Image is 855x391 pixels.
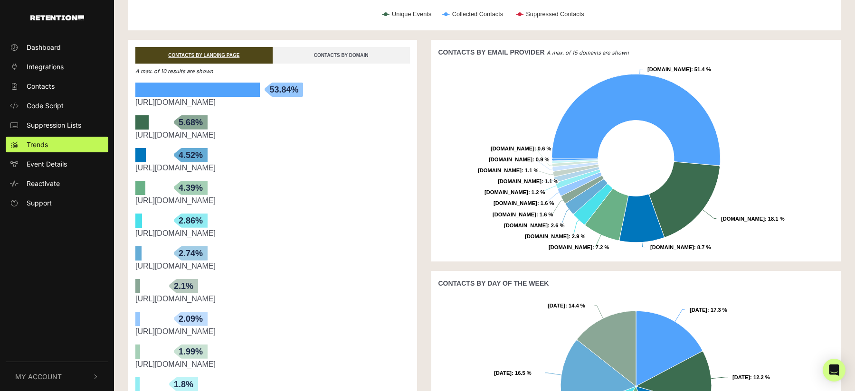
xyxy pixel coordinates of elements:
span: Event Details [27,159,67,169]
div: https://turleytalksinsidertrading.com/registration/ [135,293,410,305]
div: https://stealthmodeinvesting.com/5special/ [135,359,410,370]
a: [URL][DOMAIN_NAME] [135,360,216,368]
a: [URL][DOMAIN_NAME] [135,98,216,106]
a: [URL][DOMAIN_NAME] [135,327,216,335]
tspan: [DOMAIN_NAME] [484,189,528,195]
a: Dashboard [6,39,108,55]
span: 2.74% [174,246,208,261]
a: [URL][DOMAIN_NAME] [135,295,216,303]
div: https://stealthmodeinvesting.com/dday-holiday/ [135,261,410,272]
em: A max. of 15 domains are shown [547,49,629,56]
text: : 17.3 % [690,307,727,313]
a: Event Details [6,156,108,172]
text: : 1.1 % [498,178,558,184]
text: : 51.4 % [647,66,711,72]
div: https://stealthmodeinvesting.com/nuclear-network/ [135,130,410,141]
text: : 2.6 % [504,223,564,228]
text: : 14.4 % [548,303,585,308]
tspan: [DOMAIN_NAME] [721,216,765,222]
a: CONTACTS BY LANDING PAGE [135,47,273,64]
a: CONTACTS BY DOMAIN [273,47,410,64]
span: Code Script [27,101,64,111]
span: Trends [27,140,48,149]
a: Contacts [6,78,108,94]
a: Integrations [6,59,108,74]
tspan: [DOMAIN_NAME] [478,168,522,173]
div: Open Intercom Messenger [823,359,845,382]
tspan: [DATE] [690,307,707,313]
text: : 16.5 % [494,370,532,376]
a: [URL][DOMAIN_NAME] [135,196,216,205]
tspan: [DATE] [494,370,512,376]
span: Reactivate [27,178,60,188]
button: My Account [6,362,108,391]
tspan: [DATE] [548,303,565,308]
a: [URL][DOMAIN_NAME] [135,229,216,237]
tspan: [DOMAIN_NAME] [525,233,569,239]
tspan: [DOMAIN_NAME] [650,244,694,250]
div: https://pro.stealthmodeinvesting.com/ [135,162,410,174]
text: : 1.1 % [478,168,538,173]
text: : 18.1 % [721,216,785,222]
span: Support [27,198,52,208]
span: My Account [15,372,62,382]
tspan: [DATE] [732,374,750,380]
text: : 1.6 % [493,212,553,217]
tspan: [DOMAIN_NAME] [491,146,534,151]
tspan: [DOMAIN_NAME] [489,157,532,162]
tspan: [DOMAIN_NAME] [504,223,548,228]
span: 53.84% [265,83,303,97]
span: Integrations [27,62,64,72]
text: : 7.2 % [549,244,609,250]
span: 2.1% [169,279,198,293]
text: : 8.7 % [650,244,711,250]
text: : 2.9 % [525,233,585,239]
em: A max. of 10 results are shown [135,68,213,74]
text: : 1.6 % [494,200,554,206]
a: [URL][DOMAIN_NAME] [135,164,216,172]
span: Dashboard [27,42,61,52]
span: Suppression Lists [27,120,81,130]
text: : 1.2 % [484,189,545,195]
text: : 12.2 % [732,374,770,380]
a: [URL][DOMAIN_NAME] [135,262,216,270]
span: 5.68% [174,115,208,130]
tspan: [DOMAIN_NAME] [647,66,691,72]
span: 4.52% [174,148,208,162]
text: Unique Events [392,10,431,18]
span: 2.86% [174,214,208,228]
a: Support [6,195,108,211]
tspan: [DOMAIN_NAME] [498,178,541,184]
img: Retention.com [30,15,84,20]
a: Code Script [6,98,108,113]
a: Trends [6,137,108,152]
a: Reactivate [6,176,108,191]
text: : 0.9 % [489,157,549,162]
text: Collected Contacts [452,10,503,18]
a: Suppression Lists [6,117,108,133]
div: https://gamemasterinvesting.com/war-room-holiday/ [135,326,410,337]
tspan: [DOMAIN_NAME] [494,200,537,206]
text: : 0.6 % [491,146,551,151]
tspan: [DOMAIN_NAME] [549,244,592,250]
a: [URL][DOMAIN_NAME] [135,131,216,139]
span: 4.39% [174,181,208,195]
span: 1.99% [174,344,208,359]
div: https://stealthmodeinvesting.com/nuclear/ [135,228,410,239]
span: Contacts [27,81,55,91]
div: https://gamemasterinvesting.com/war-room-trinity-vsl/ [135,195,410,206]
tspan: [DOMAIN_NAME] [493,212,536,217]
strong: CONTACTS BY DAY OF THE WEEK [438,279,549,287]
span: 2.09% [174,312,208,326]
div: https://gamemasterinvesting.com/war-room/vsl/ [135,97,410,108]
text: Suppressed Contacts [526,10,584,18]
strong: CONTACTS BY EMAIL PROVIDER [438,48,545,56]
